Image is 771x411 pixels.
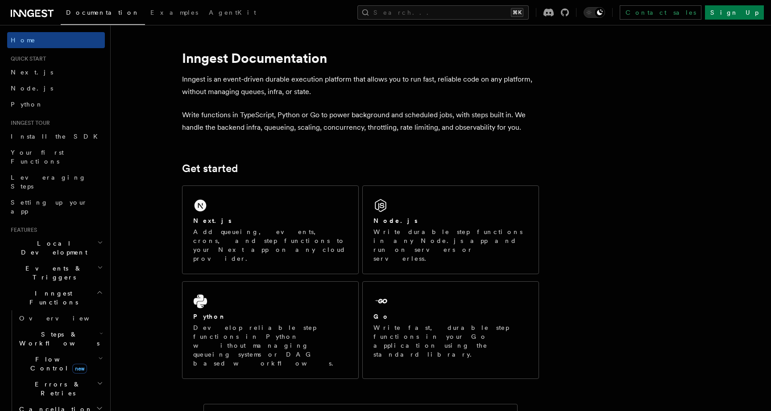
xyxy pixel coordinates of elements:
[7,194,105,219] a: Setting up your app
[11,174,86,190] span: Leveraging Steps
[7,226,37,234] span: Features
[145,3,203,24] a: Examples
[16,310,105,326] a: Overview
[182,109,539,134] p: Write functions in TypeScript, Python or Go to power background and scheduled jobs, with steps bu...
[7,128,105,144] a: Install the SDK
[362,185,539,274] a: Node.jsWrite durable step functions in any Node.js app and run on servers or serverless.
[362,281,539,379] a: GoWrite fast, durable step functions in your Go application using the standard library.
[7,119,50,127] span: Inngest tour
[11,149,64,165] span: Your first Functions
[7,55,46,62] span: Quick start
[150,9,198,16] span: Examples
[209,9,256,16] span: AgentKit
[203,3,261,24] a: AgentKit
[705,5,764,20] a: Sign Up
[373,227,528,263] p: Write durable step functions in any Node.js app and run on servers or serverless.
[16,326,105,351] button: Steps & Workflows
[16,330,99,348] span: Steps & Workflows
[11,36,36,45] span: Home
[7,169,105,194] a: Leveraging Steps
[61,3,145,25] a: Documentation
[373,216,418,225] h2: Node.js
[193,227,348,263] p: Add queueing, events, crons, and step functions to your Next app on any cloud provider.
[584,7,605,18] button: Toggle dark mode
[11,69,53,76] span: Next.js
[373,323,528,359] p: Write fast, durable step functions in your Go application using the standard library.
[11,133,103,140] span: Install the SDK
[7,80,105,96] a: Node.js
[16,376,105,401] button: Errors & Retries
[7,239,97,257] span: Local Development
[72,364,87,374] span: new
[7,96,105,112] a: Python
[11,85,53,92] span: Node.js
[7,285,105,310] button: Inngest Functions
[66,9,140,16] span: Documentation
[182,73,539,98] p: Inngest is an event-driven durable execution platform that allows you to run fast, reliable code ...
[19,315,111,322] span: Overview
[16,355,98,373] span: Flow Control
[7,289,96,307] span: Inngest Functions
[357,5,529,20] button: Search...⌘K
[7,235,105,260] button: Local Development
[182,185,359,274] a: Next.jsAdd queueing, events, crons, and step functions to your Next app on any cloud provider.
[511,8,523,17] kbd: ⌘K
[182,281,359,379] a: PythonDevelop reliable step functions in Python without managing queueing systems or DAG based wo...
[620,5,701,20] a: Contact sales
[193,312,226,321] h2: Python
[182,50,539,66] h1: Inngest Documentation
[16,351,105,376] button: Flow Controlnew
[7,144,105,169] a: Your first Functions
[193,323,348,368] p: Develop reliable step functions in Python without managing queueing systems or DAG based workflows.
[7,64,105,80] a: Next.js
[373,312,390,321] h2: Go
[7,260,105,285] button: Events & Triggers
[182,162,238,175] a: Get started
[16,380,97,398] span: Errors & Retries
[11,199,87,215] span: Setting up your app
[11,101,43,108] span: Python
[7,32,105,48] a: Home
[193,216,232,225] h2: Next.js
[7,264,97,282] span: Events & Triggers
